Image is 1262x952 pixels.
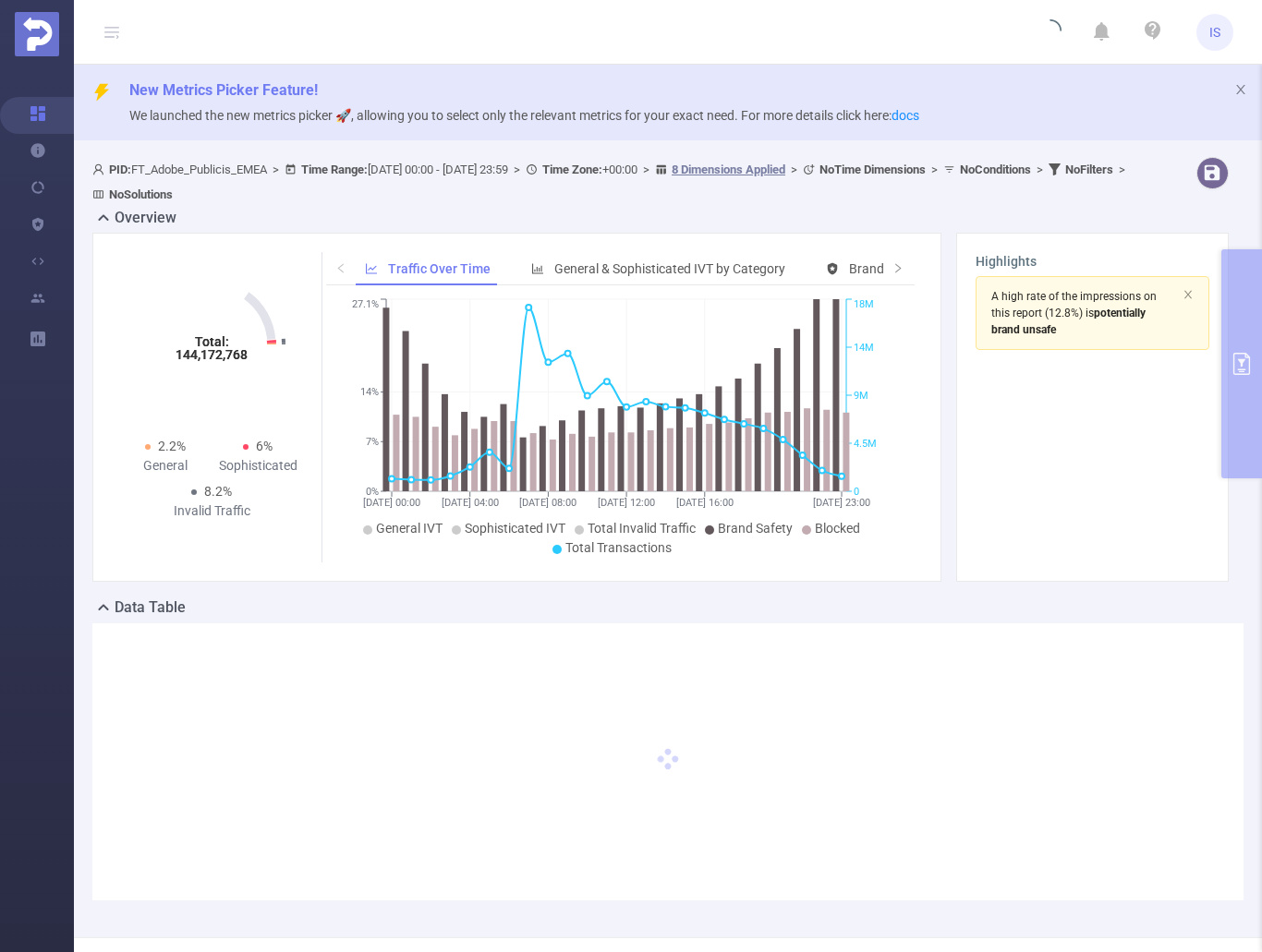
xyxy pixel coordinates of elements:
span: Brand Safety (Detected) [849,261,987,276]
b: No Filters [1065,163,1113,176]
span: 8.2% [204,484,232,499]
div: Sophisticated [212,456,304,476]
i: icon: close [1183,289,1194,300]
tspan: 14M [854,342,874,354]
span: General & Sophisticated IVT by Category [554,261,785,276]
i: icon: bar-chart [531,262,544,275]
span: 6% [256,439,273,453]
span: > [926,163,943,176]
tspan: [DATE] 12:00 [598,497,655,509]
tspan: [DATE] 16:00 [676,497,734,509]
span: Brand Safety [718,521,793,536]
span: > [1031,163,1049,176]
i: icon: line-chart [365,262,378,275]
tspan: [DATE] 00:00 [363,497,420,509]
b: No Time Dimensions [819,163,926,176]
span: > [1113,163,1131,176]
tspan: 144,172,768 [176,347,248,362]
tspan: 9M [854,390,868,402]
span: General IVT [376,521,443,536]
tspan: 0 [854,486,859,498]
span: > [508,163,526,176]
span: A high rate of the impressions on this report [991,290,1157,319]
b: PID: [109,163,131,176]
img: Protected Media [15,12,59,56]
i: icon: right [892,262,904,273]
i: icon: loading [1039,19,1062,45]
h2: Data Table [115,597,186,619]
span: 2.2% [158,439,186,453]
b: No Conditions [960,163,1031,176]
b: Time Range: [301,163,368,176]
tspan: [DATE] 23:00 [813,497,870,509]
span: Blocked [815,521,860,536]
tspan: 14% [360,387,379,399]
span: Total Invalid Traffic [588,521,696,536]
tspan: 18M [854,299,874,311]
span: Total Transactions [565,540,672,555]
h2: Overview [115,207,176,229]
span: Sophisticated IVT [465,521,565,536]
tspan: Total: [195,334,229,349]
button: icon: close [1183,284,1194,305]
div: Invalid Traffic [165,501,258,521]
i: icon: thunderbolt [92,83,111,102]
tspan: 27.1% [352,299,379,311]
b: Time Zone: [542,163,602,176]
a: docs [892,108,919,123]
span: > [267,163,285,176]
i: icon: close [1234,83,1247,96]
span: We launched the new metrics picker 🚀, allowing you to select only the relevant metrics for your e... [129,108,919,123]
span: New Metrics Picker Feature! [129,81,318,99]
span: > [785,163,803,176]
i: icon: user [92,163,109,175]
div: General [119,456,212,476]
h3: Highlights [976,252,1210,271]
tspan: 7% [366,436,379,448]
tspan: [DATE] 04:00 [442,497,499,509]
tspan: 4.5M [854,438,877,450]
i: icon: left [335,262,346,273]
tspan: [DATE] 08:00 [520,497,577,509]
button: icon: close [1234,79,1247,100]
span: Traffic Over Time [388,261,491,276]
span: FT_Adobe_Publicis_EMEA [DATE] 00:00 - [DATE] 23:59 +00:00 [92,163,1131,201]
tspan: 0% [366,486,379,498]
u: 8 Dimensions Applied [672,163,785,176]
span: IS [1209,14,1220,51]
span: (12.8%) [991,290,1157,336]
b: No Solutions [109,187,173,201]
span: > [637,163,655,176]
